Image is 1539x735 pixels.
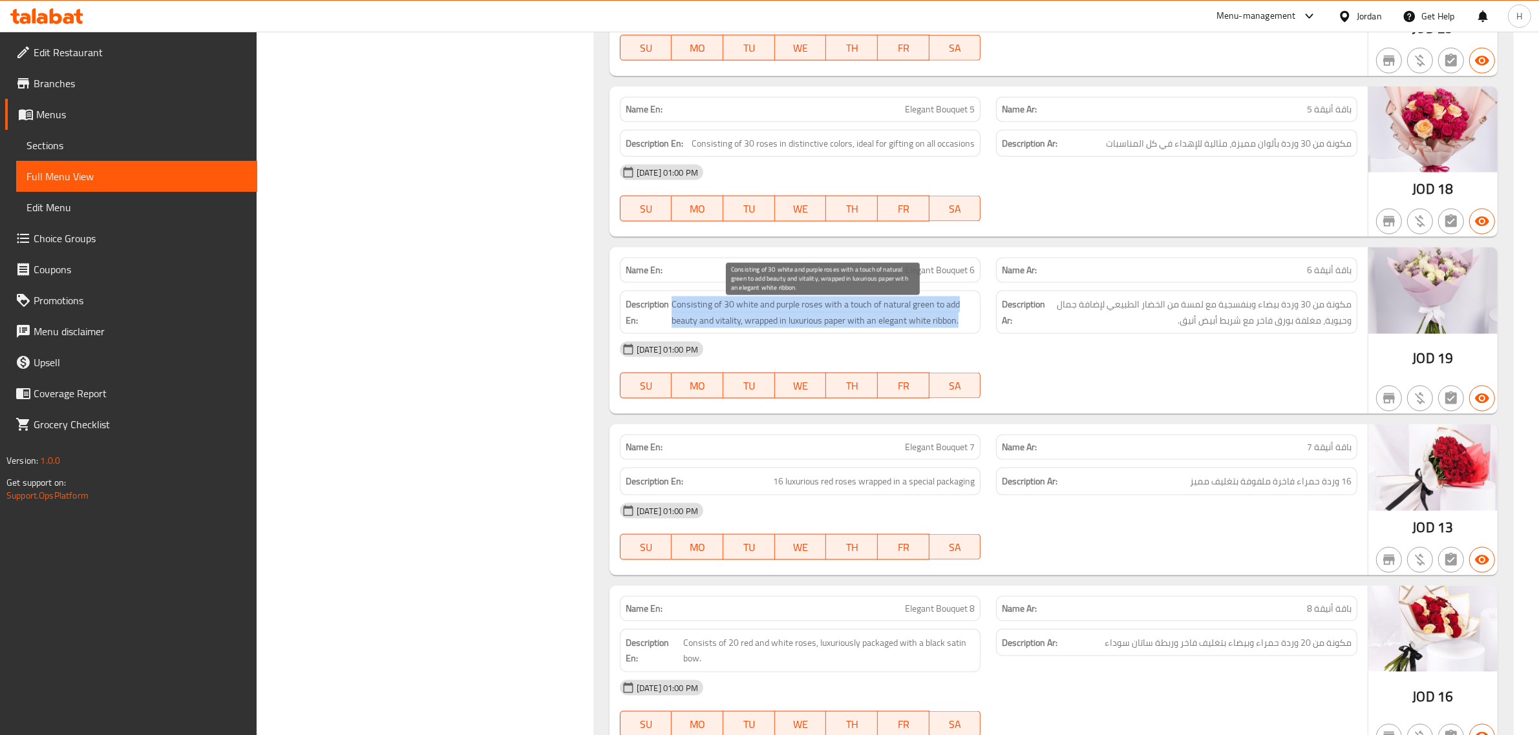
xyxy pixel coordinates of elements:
[826,373,878,399] button: TH
[34,417,247,432] span: Grocery Checklist
[5,254,257,285] a: Coupons
[780,377,822,395] span: WE
[34,262,247,277] span: Coupons
[40,452,60,469] span: 1.0.0
[905,602,975,616] span: Elegant Bouquet 8
[1106,136,1352,152] span: مكونة من 30 وردة بألوان مميزة، مثالية للإهداء في كل المناسبات
[692,136,975,152] span: Consisting of 30 roses in distinctive colors, ideal for gifting on all occasions
[6,452,38,469] span: Version:
[1307,103,1352,116] span: باقة أنيقة 5
[775,534,827,560] button: WE
[1002,264,1037,277] strong: Name Ar:
[1376,209,1402,234] button: Not branch specific item
[728,538,770,557] span: TU
[878,196,929,222] button: FR
[672,35,723,61] button: MO
[723,196,775,222] button: TU
[626,264,663,277] strong: Name En:
[36,107,247,122] span: Menus
[935,715,976,734] span: SA
[831,39,873,57] span: TH
[1357,9,1382,23] div: Jordan
[780,715,822,734] span: WE
[27,200,247,215] span: Edit Menu
[626,296,669,328] strong: Description En:
[775,35,827,61] button: WE
[1002,473,1057,490] strong: Description Ar:
[672,373,723,399] button: MO
[1438,176,1453,202] span: 18
[831,538,873,557] span: TH
[672,534,723,560] button: MO
[780,538,822,557] span: WE
[1469,547,1495,573] button: Available
[5,68,257,99] a: Branches
[1048,296,1352,328] span: مكونة من 30 وردة بيضاء وبنفسجية مع لمسة من الخضار الطبيعي لإضافة جمال وحيوية، مغلفة بورق فاخر مع ...
[780,200,822,218] span: WE
[728,715,770,734] span: TU
[1216,8,1296,24] div: Menu-management
[1438,209,1464,234] button: Not has choices
[677,200,718,218] span: MO
[34,76,247,91] span: Branches
[1407,386,1433,411] button: Purchased item
[878,373,929,399] button: FR
[677,715,718,734] span: MO
[1438,684,1453,709] span: 16
[1190,473,1352,490] span: 16 وردة حمراء فاخرة ملفوفة بتغليف مميز
[5,37,257,68] a: Edit Restaurant
[935,538,976,557] span: SA
[5,99,257,130] a: Menus
[826,196,878,222] button: TH
[1469,386,1495,411] button: Available
[935,200,976,218] span: SA
[626,602,663,616] strong: Name En:
[620,534,672,560] button: SU
[626,39,667,57] span: SU
[1002,635,1057,651] strong: Description Ar:
[775,373,827,399] button: WE
[626,103,663,116] strong: Name En:
[34,45,247,60] span: Edit Restaurant
[935,39,976,57] span: SA
[5,316,257,347] a: Menu disclaimer
[6,474,66,491] span: Get support on:
[728,39,770,57] span: TU
[1376,48,1402,74] button: Not branch specific item
[905,440,975,454] span: Elegant Bouquet 7
[1407,209,1433,234] button: Purchased item
[883,538,924,557] span: FR
[34,293,247,308] span: Promotions
[1407,48,1433,74] button: Purchased item
[16,192,257,223] a: Edit Menu
[1516,9,1522,23] span: H
[878,35,929,61] button: FR
[677,377,718,395] span: MO
[620,373,672,399] button: SU
[27,138,247,153] span: Sections
[773,473,975,490] span: 16 luxurious red roses wrapped in a special packaging
[34,324,247,339] span: Menu disclaimer
[878,534,929,560] button: FR
[775,196,827,222] button: WE
[1438,346,1453,371] span: 19
[1438,386,1464,411] button: Not has choices
[831,200,873,218] span: TH
[1368,424,1498,510] img: %D8%A8%D9%88%D9%83%D9%8A%D9%87_%D8%A3%D9%86%D9%8A%D9%82_7638952737324605332.jpg
[1105,635,1352,651] span: مكونة من 20 وردة حمراء وبيضاء بتغليف فاخر وربطة ساتان سوداء
[905,103,975,116] span: Elegant Bouquet 5
[27,169,247,184] span: Full Menu View
[626,715,667,734] span: SU
[672,196,723,222] button: MO
[1376,547,1402,573] button: Not branch specific item
[1438,48,1464,74] button: Not has choices
[34,386,247,401] span: Coverage Report
[1307,440,1352,454] span: باقة أنيقة 7
[626,635,681,667] strong: Description En:
[883,377,924,395] span: FR
[1368,87,1498,172] img: %D8%A8%D8%A7%D9%82%D8%A9_%D8%A3%D9%86%D9%8A%D9%82%D8%A9_5638952668022136539.jpg
[626,440,663,454] strong: Name En:
[5,409,257,440] a: Grocery Checklist
[1469,209,1495,234] button: Available
[826,35,878,61] button: TH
